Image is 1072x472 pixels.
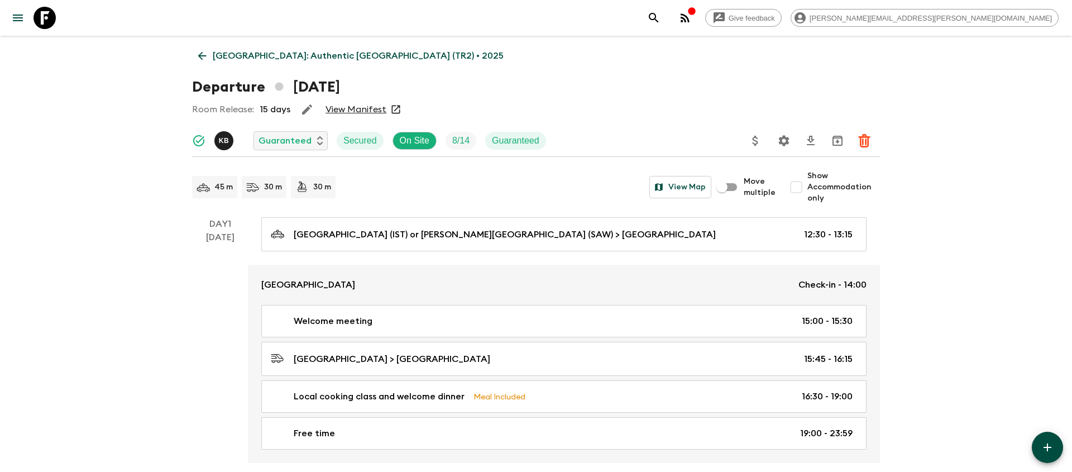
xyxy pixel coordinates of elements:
p: Local cooking class and welcome dinner [294,390,465,403]
button: menu [7,7,29,29]
a: Give feedback [705,9,782,27]
p: 15:45 - 16:15 [804,352,853,366]
p: 45 m [214,182,233,193]
a: [GEOGRAPHIC_DATA]: Authentic [GEOGRAPHIC_DATA] (TR2) • 2025 [192,45,510,67]
p: Day 1 [192,217,248,231]
p: Free time [294,427,335,440]
p: Room Release: [192,103,254,116]
p: [GEOGRAPHIC_DATA] (IST) or [PERSON_NAME][GEOGRAPHIC_DATA] (SAW) > [GEOGRAPHIC_DATA] [294,228,716,241]
a: [GEOGRAPHIC_DATA] > [GEOGRAPHIC_DATA]15:45 - 16:15 [261,342,867,376]
span: [PERSON_NAME][EMAIL_ADDRESS][PERSON_NAME][DOMAIN_NAME] [803,14,1058,22]
p: 16:30 - 19:00 [802,390,853,403]
p: 8 / 14 [452,134,470,147]
span: Kamil Babac [214,135,236,144]
span: Move multiple [744,176,776,198]
div: Secured [337,132,384,150]
p: 12:30 - 13:15 [804,228,853,241]
p: Welcome meeting [294,314,372,328]
button: Archive (Completed, Cancelled or Unsynced Departures only) [826,130,849,152]
p: Secured [343,134,377,147]
p: [GEOGRAPHIC_DATA] [261,278,355,292]
button: KB [214,131,236,150]
p: 15 days [260,103,290,116]
div: [PERSON_NAME][EMAIL_ADDRESS][PERSON_NAME][DOMAIN_NAME] [791,9,1059,27]
button: Update Price, Early Bird Discount and Costs [744,130,767,152]
button: search adventures [643,7,665,29]
div: On Site [393,132,437,150]
p: Guaranteed [259,134,312,147]
p: Check-in - 14:00 [798,278,867,292]
button: View Map [649,176,711,198]
span: Give feedback [722,14,781,22]
p: On Site [400,134,429,147]
div: Trip Fill [446,132,476,150]
p: 30 m [313,182,331,193]
p: Guaranteed [492,134,539,147]
p: [GEOGRAPHIC_DATA]: Authentic [GEOGRAPHIC_DATA] (TR2) • 2025 [213,49,504,63]
h1: Departure [DATE] [192,76,340,98]
a: Local cooking class and welcome dinnerMeal Included16:30 - 19:00 [261,380,867,413]
a: View Manifest [326,104,386,115]
a: Free time19:00 - 23:59 [261,417,867,450]
p: 19:00 - 23:59 [800,427,853,440]
p: K B [219,136,229,145]
svg: Synced Successfully [192,134,205,147]
p: [GEOGRAPHIC_DATA] > [GEOGRAPHIC_DATA] [294,352,490,366]
div: [DATE] [206,231,234,463]
button: Delete [853,130,875,152]
p: 15:00 - 15:30 [802,314,853,328]
span: Show Accommodation only [807,170,880,204]
button: Settings [773,130,795,152]
a: [GEOGRAPHIC_DATA]Check-in - 14:00 [248,265,880,305]
p: 30 m [264,182,282,193]
p: Meal Included [473,390,525,403]
button: Download CSV [800,130,822,152]
a: [GEOGRAPHIC_DATA] (IST) or [PERSON_NAME][GEOGRAPHIC_DATA] (SAW) > [GEOGRAPHIC_DATA]12:30 - 13:15 [261,217,867,251]
a: Welcome meeting15:00 - 15:30 [261,305,867,337]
